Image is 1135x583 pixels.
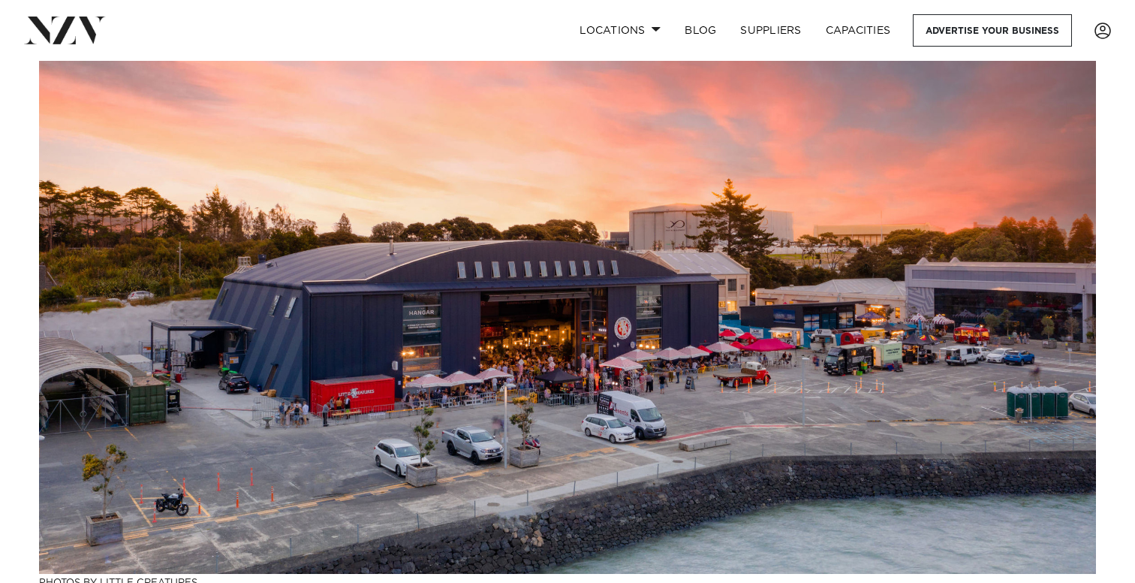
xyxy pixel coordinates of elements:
[39,61,1096,574] img: Best Auckland Venues for Cocktail Functions
[673,14,728,47] a: BLOG
[814,14,903,47] a: Capacities
[913,14,1072,47] a: Advertise your business
[24,17,106,44] img: nzv-logo.png
[567,14,673,47] a: Locations
[728,14,813,47] a: SUPPLIERS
